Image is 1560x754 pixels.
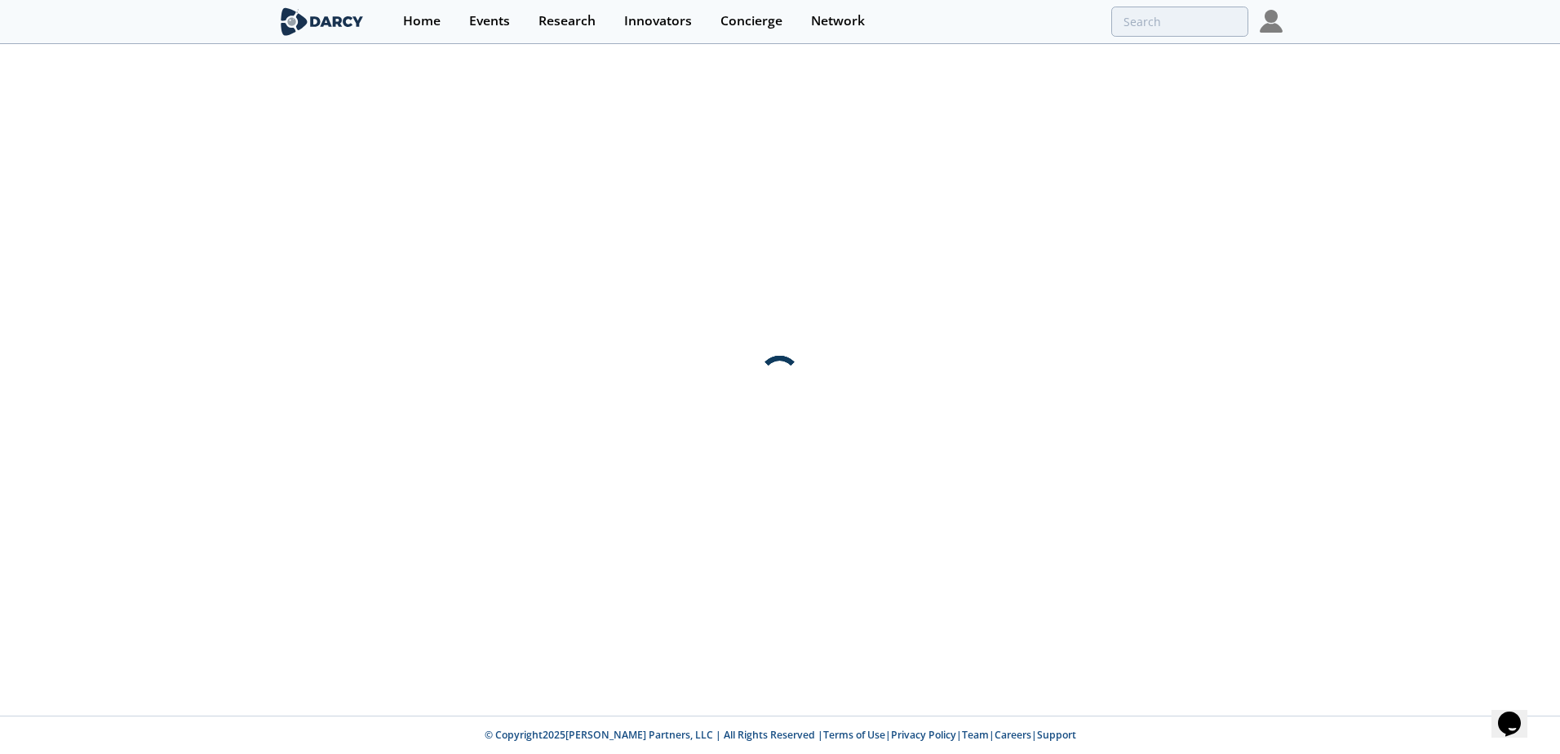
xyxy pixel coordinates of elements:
a: Support [1037,728,1076,742]
div: Home [403,15,441,28]
div: Concierge [720,15,782,28]
a: Careers [995,728,1031,742]
div: Innovators [624,15,692,28]
input: Advanced Search [1111,7,1248,37]
div: Events [469,15,510,28]
div: Network [811,15,865,28]
img: Profile [1260,10,1283,33]
iframe: chat widget [1491,689,1544,738]
a: Terms of Use [823,728,885,742]
div: Research [538,15,596,28]
a: Privacy Policy [891,728,956,742]
p: © Copyright 2025 [PERSON_NAME] Partners, LLC | All Rights Reserved | | | | | [176,728,1384,743]
img: logo-wide.svg [277,7,366,36]
a: Team [962,728,989,742]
